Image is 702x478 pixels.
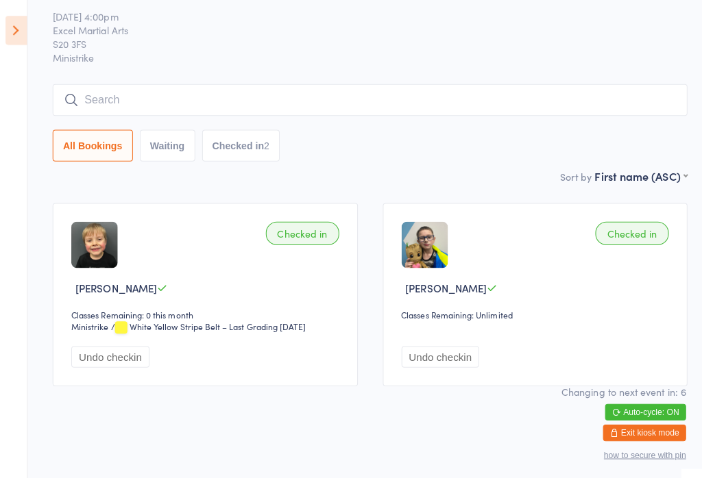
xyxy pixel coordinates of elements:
[556,381,679,394] div: Changing to next event in: 6
[71,343,148,364] button: Undo checkin
[52,84,681,115] input: Search
[52,10,659,23] span: [DATE] 4:00pm
[71,318,108,329] div: Ministrike
[402,278,483,292] span: [PERSON_NAME]
[589,167,681,182] div: First name (ASC)
[261,139,267,150] div: 2
[52,37,659,51] span: S20 3FS
[398,220,444,266] img: image1704222643.png
[263,220,336,243] div: Checked in
[398,306,667,318] div: Classes Remaining: Unlimited
[398,343,475,364] button: Undo checkin
[590,220,662,243] div: Checked in
[200,129,278,160] button: Checked in2
[75,278,156,292] span: [PERSON_NAME]
[138,129,193,160] button: Waiting
[598,446,679,455] button: how to secure with pin
[52,129,132,160] button: All Bookings
[555,168,586,182] label: Sort by
[110,318,303,329] span: / White Yellow Stripe Belt – Last Grading [DATE]
[599,400,679,416] button: Auto-cycle: ON
[597,420,679,437] button: Exit kiosk mode
[52,51,681,64] span: Ministrike
[71,306,340,318] div: Classes Remaining: 0 this month
[71,220,117,266] img: image1737816211.png
[52,23,659,37] span: Excel Martial Arts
